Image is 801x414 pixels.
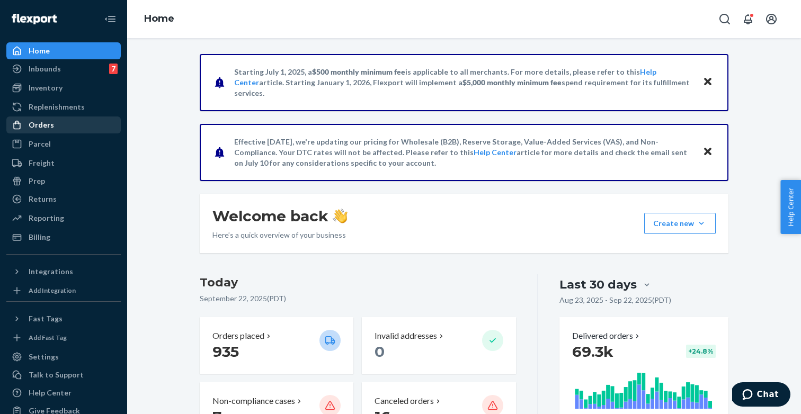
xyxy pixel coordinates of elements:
[29,333,67,342] div: Add Fast Tag
[6,173,121,190] a: Prep
[375,343,385,361] span: 0
[234,67,692,98] p: Starting July 1, 2025, a is applicable to all merchants. For more details, please refer to this a...
[29,352,59,362] div: Settings
[333,209,348,223] img: hand-wave emoji
[362,317,515,374] button: Invalid addresses 0
[6,60,121,77] a: Inbounds7
[714,8,735,30] button: Open Search Box
[6,98,121,115] a: Replenishments
[474,148,517,157] a: Help Center
[559,276,637,293] div: Last 30 days
[6,284,121,297] a: Add Integration
[29,286,76,295] div: Add Integration
[212,230,348,240] p: Here’s a quick overview of your business
[572,343,613,361] span: 69.3k
[6,310,121,327] button: Fast Tags
[212,206,348,226] h1: Welcome back
[375,330,437,342] p: Invalid addresses
[29,158,55,168] div: Freight
[109,64,118,74] div: 7
[29,176,45,186] div: Prep
[761,8,782,30] button: Open account menu
[559,295,671,305] p: Aug 23, 2025 - Sep 22, 2025 ( PDT )
[29,194,57,204] div: Returns
[732,382,790,409] iframe: Opens a widget where you can chat to one of our agents
[462,78,562,87] span: $5,000 monthly minimum fee
[136,4,183,34] ol: breadcrumbs
[6,384,121,401] a: Help Center
[29,46,50,56] div: Home
[644,213,716,234] button: Create new
[29,313,63,324] div: Fast Tags
[6,210,121,227] a: Reporting
[6,136,121,152] a: Parcel
[12,14,57,24] img: Flexport logo
[29,232,50,242] div: Billing
[100,8,121,30] button: Close Navigation
[29,83,63,93] div: Inventory
[29,370,84,380] div: Talk to Support
[6,331,121,344] a: Add Fast Tag
[29,64,61,74] div: Inbounds
[6,366,121,383] button: Talk to Support
[737,8,759,30] button: Open notifications
[144,13,174,24] a: Home
[200,317,353,374] button: Orders placed 935
[29,102,85,112] div: Replenishments
[701,145,715,160] button: Close
[29,388,72,398] div: Help Center
[200,274,516,291] h3: Today
[212,330,264,342] p: Orders placed
[701,75,715,90] button: Close
[572,330,642,342] button: Delivered orders
[6,116,121,133] a: Orders
[6,348,121,365] a: Settings
[29,120,54,130] div: Orders
[200,293,516,304] p: September 22, 2025 ( PDT )
[29,139,51,149] div: Parcel
[6,79,121,96] a: Inventory
[234,137,692,168] p: Effective [DATE], we're updating our pricing for Wholesale (B2B), Reserve Storage, Value-Added Se...
[375,395,434,407] p: Canceled orders
[212,343,239,361] span: 935
[6,155,121,172] a: Freight
[29,213,64,223] div: Reporting
[6,229,121,246] a: Billing
[212,395,295,407] p: Non-compliance cases
[6,191,121,208] a: Returns
[312,67,405,76] span: $500 monthly minimum fee
[6,42,121,59] a: Home
[780,180,801,234] button: Help Center
[29,266,73,277] div: Integrations
[686,345,716,358] div: + 24.8 %
[6,263,121,280] button: Integrations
